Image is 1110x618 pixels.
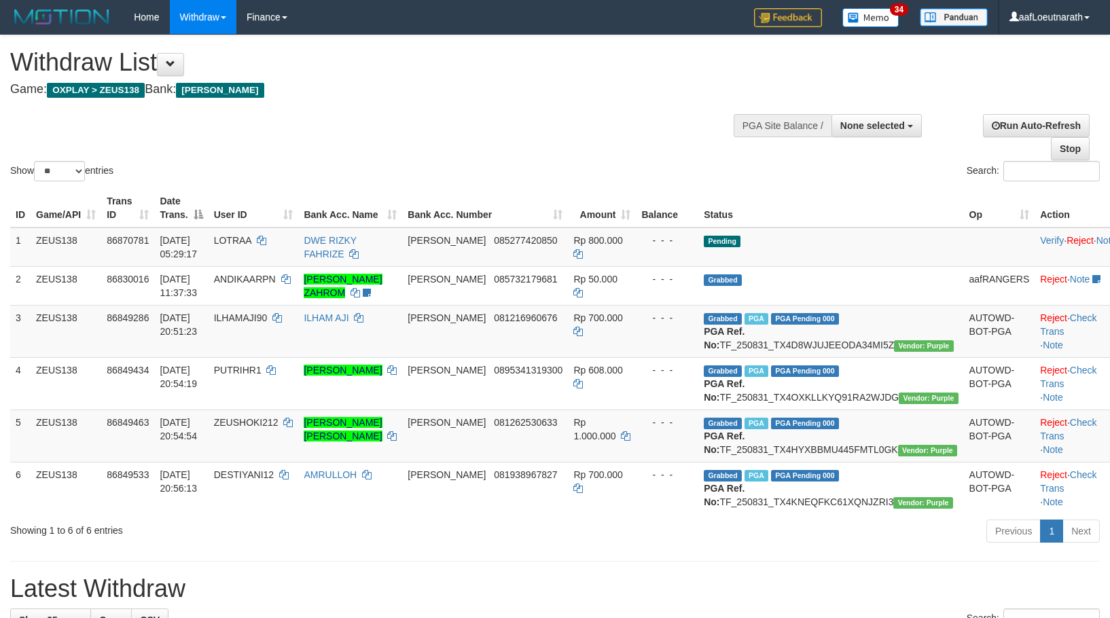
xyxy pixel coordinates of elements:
span: [DATE] 20:56:13 [160,469,197,494]
label: Show entries [10,161,113,181]
span: Grabbed [704,418,742,429]
span: Rp 608.000 [573,365,622,376]
h1: Withdraw List [10,49,726,76]
span: Marked by aafRornrotha [745,418,768,429]
a: Note [1070,274,1090,285]
a: AMRULLOH [304,469,357,480]
img: MOTION_logo.png [10,7,113,27]
td: TF_250831_TX4OXKLLKYQ91RA2WJDG [698,357,963,410]
span: Pending [704,236,740,247]
a: Previous [986,520,1041,543]
span: Grabbed [704,470,742,481]
th: Date Trans.: activate to sort column descending [154,189,208,228]
a: Verify [1040,235,1064,246]
td: ZEUS138 [31,266,101,305]
span: Grabbed [704,313,742,325]
a: ILHAM AJI [304,312,348,323]
img: Button%20Memo.svg [842,8,899,27]
th: Bank Acc. Number: activate to sort column ascending [402,189,568,228]
span: OXPLAY > ZEUS138 [47,83,145,98]
span: [PERSON_NAME] [408,469,486,480]
span: [PERSON_NAME] [408,365,486,376]
span: Rp 700.000 [573,469,622,480]
span: [PERSON_NAME] [408,274,486,285]
td: 4 [10,357,31,410]
span: Vendor URL: https://trx4.1velocity.biz [898,445,957,456]
div: - - - [641,468,693,481]
div: - - - [641,272,693,286]
span: Marked by aafRornrotha [745,365,768,377]
th: Game/API: activate to sort column ascending [31,189,101,228]
span: [PERSON_NAME] [408,235,486,246]
span: [DATE] 11:37:33 [160,274,197,298]
a: Check Trans [1040,417,1096,441]
span: Rp 1.000.000 [573,417,615,441]
a: Check Trans [1040,365,1096,389]
b: PGA Ref. No: [704,483,745,507]
a: Stop [1051,137,1090,160]
td: ZEUS138 [31,228,101,267]
button: None selected [831,114,922,137]
span: PGA Pending [771,365,839,377]
span: Copy 085732179681 to clipboard [494,274,557,285]
span: Copy 081938967827 to clipboard [494,469,557,480]
span: [PERSON_NAME] [408,312,486,323]
span: 86870781 [107,235,149,246]
th: Trans ID: activate to sort column ascending [101,189,154,228]
select: Showentries [34,161,85,181]
span: 86830016 [107,274,149,285]
span: PUTRIHR1 [214,365,262,376]
a: Reject [1040,469,1067,480]
span: PGA Pending [771,470,839,481]
span: Copy 081262530633 to clipboard [494,417,557,428]
span: [PERSON_NAME] [408,417,486,428]
span: DESTIYANI12 [214,469,274,480]
a: Next [1062,520,1100,543]
a: Reject [1067,235,1094,246]
td: ZEUS138 [31,305,101,357]
span: ILHAMAJI90 [214,312,268,323]
span: Rp 700.000 [573,312,622,323]
h4: Game: Bank: [10,83,726,96]
span: 86849463 [107,417,149,428]
th: ID [10,189,31,228]
a: [PERSON_NAME] [PERSON_NAME] [304,417,382,441]
a: Reject [1040,274,1067,285]
td: 6 [10,462,31,514]
span: Marked by aafRornrotha [745,470,768,481]
td: ZEUS138 [31,462,101,514]
span: PGA Pending [771,418,839,429]
span: Marked by aafRornrotha [745,313,768,325]
span: [DATE] 20:54:54 [160,417,197,441]
div: - - - [641,416,693,429]
span: [PERSON_NAME] [176,83,264,98]
img: Feedback.jpg [754,8,822,27]
span: Vendor URL: https://trx4.1velocity.biz [893,497,952,509]
a: Note [1043,444,1063,455]
img: panduan.png [920,8,988,26]
a: Note [1043,392,1063,403]
td: TF_250831_TX4HYXBBMU445FMTL0GK [698,410,963,462]
th: Bank Acc. Name: activate to sort column ascending [298,189,402,228]
span: 86849434 [107,365,149,376]
td: TF_250831_TX4KNEQFKC61XQNJZRI3 [698,462,963,514]
a: Run Auto-Refresh [983,114,1090,137]
span: Copy 085277420850 to clipboard [494,235,557,246]
th: Op: activate to sort column ascending [964,189,1035,228]
b: PGA Ref. No: [704,378,745,403]
h1: Latest Withdraw [10,575,1100,602]
span: Rp 50.000 [573,274,617,285]
span: Vendor URL: https://trx4.1velocity.biz [899,393,958,404]
td: 3 [10,305,31,357]
td: 1 [10,228,31,267]
span: LOTRAA [214,235,251,246]
td: AUTOWD-BOT-PGA [964,357,1035,410]
th: Status [698,189,963,228]
th: Amount: activate to sort column ascending [568,189,636,228]
span: PGA Pending [771,313,839,325]
td: ZEUS138 [31,357,101,410]
td: 5 [10,410,31,462]
div: Showing 1 to 6 of 6 entries [10,518,452,537]
span: 86849286 [107,312,149,323]
span: Vendor URL: https://trx4.1velocity.biz [894,340,953,352]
